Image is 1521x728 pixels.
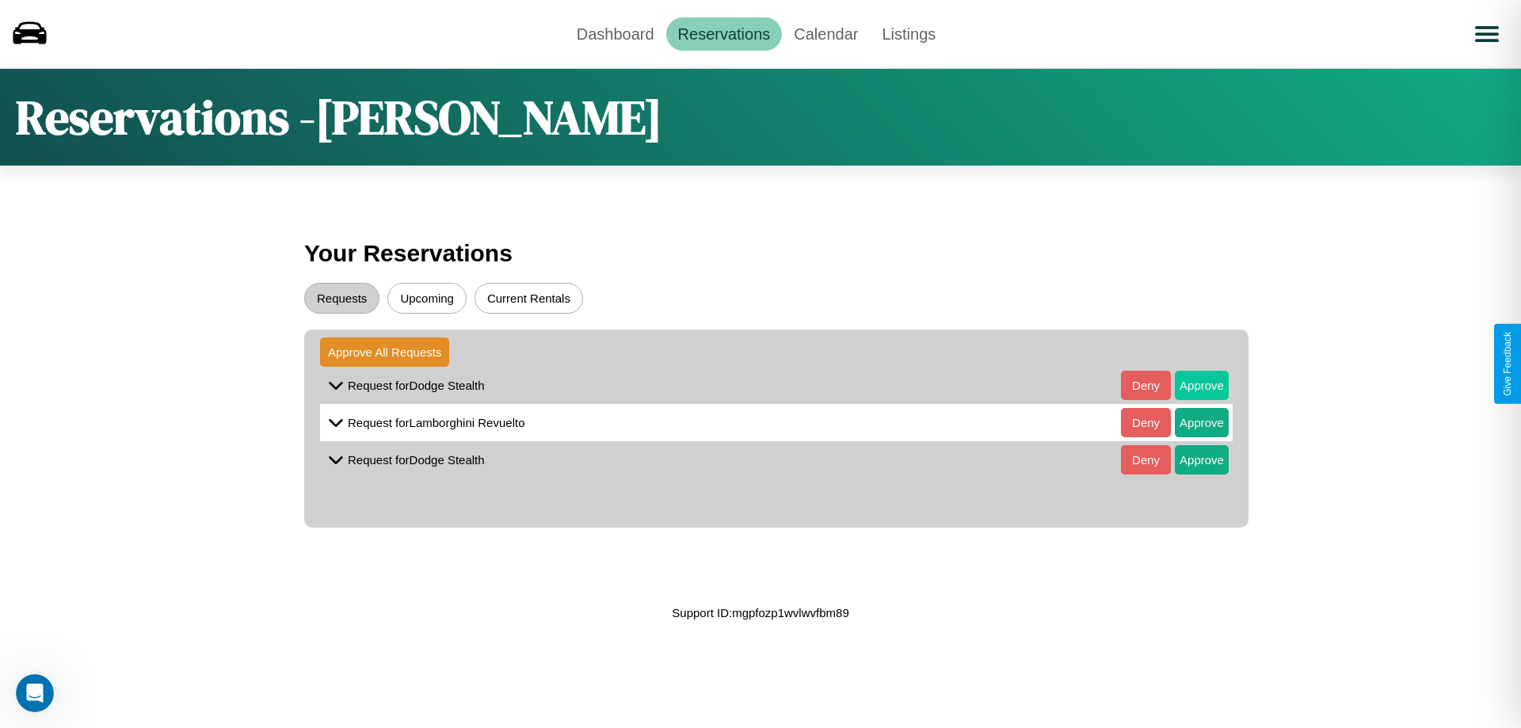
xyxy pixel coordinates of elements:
p: Request for Dodge Stealth [348,449,485,471]
div: Give Feedback [1502,332,1513,396]
button: Approve [1175,445,1229,475]
button: Requests [304,283,379,314]
button: Approve All Requests [320,337,449,367]
button: Approve [1175,408,1229,437]
a: Reservations [666,17,783,51]
button: Open menu [1465,12,1509,56]
p: Support ID: mgpfozp1wvlwvfbm89 [672,602,848,623]
iframe: Intercom live chat [16,674,54,712]
button: Deny [1121,445,1171,475]
button: Current Rentals [475,283,583,314]
p: Request for Dodge Stealth [348,375,485,396]
a: Calendar [782,17,870,51]
button: Deny [1121,371,1171,400]
button: Approve [1175,371,1229,400]
button: Deny [1121,408,1171,437]
button: Upcoming [387,283,467,314]
p: Request for Lamborghini Revuelto [348,412,524,433]
a: Dashboard [565,17,666,51]
h1: Reservations - [PERSON_NAME] [16,85,662,150]
a: Listings [870,17,947,51]
h3: Your Reservations [304,232,1217,275]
